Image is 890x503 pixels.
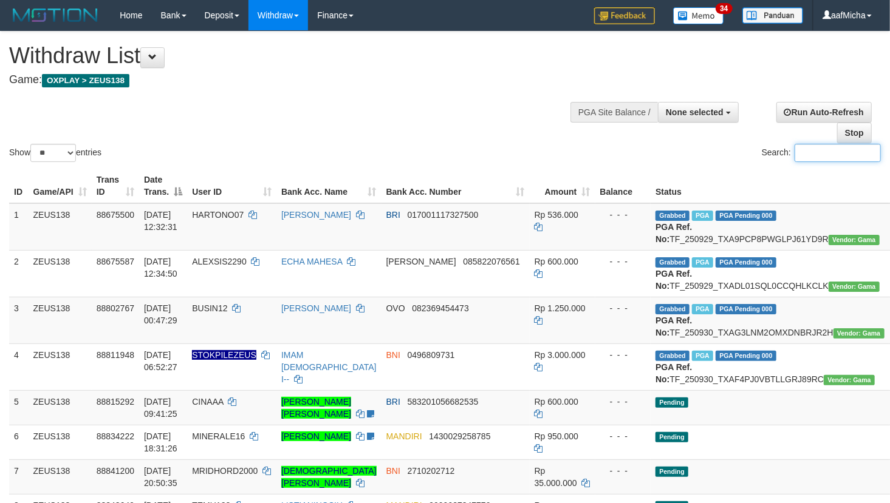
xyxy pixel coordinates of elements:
[408,210,479,220] span: Copy 017001117327500 to clipboard
[570,102,658,123] div: PGA Site Balance /
[9,203,29,251] td: 1
[716,351,776,361] span: PGA Pending
[408,350,455,360] span: Copy 0496809731 to clipboard
[97,397,134,407] span: 88815292
[386,350,400,360] span: BNI
[29,297,92,343] td: ZEUS138
[97,431,134,441] span: 88834222
[535,350,586,360] span: Rp 3.000.000
[9,169,29,203] th: ID
[837,123,872,143] a: Stop
[9,6,101,24] img: MOTION_logo.png
[429,431,490,441] span: Copy 1430029258785 to clipboard
[408,466,455,476] span: Copy 2710202712 to clipboard
[386,257,456,266] span: [PERSON_NAME]
[408,397,479,407] span: Copy 583201056682535 to clipboard
[535,431,578,441] span: Rp 950.000
[651,297,889,343] td: TF_250930_TXAG3LNM2OMXDNBRJR2H
[97,466,134,476] span: 88841200
[144,303,177,325] span: [DATE] 00:47:29
[656,351,690,361] span: Grabbed
[29,425,92,459] td: ZEUS138
[824,375,875,385] span: Vendor URL: https://trx31.1velocity.biz
[97,350,134,360] span: 88811948
[9,74,581,86] h4: Game:
[463,257,519,266] span: Copy 085822076561 to clipboard
[9,297,29,343] td: 3
[656,397,688,408] span: Pending
[656,257,690,268] span: Grabbed
[29,459,92,494] td: ZEUS138
[535,303,586,313] span: Rp 1.250.000
[9,44,581,68] h1: Withdraw List
[530,169,595,203] th: Amount: activate to sort column ascending
[600,349,646,361] div: - - -
[600,255,646,268] div: - - -
[29,250,92,297] td: ZEUS138
[144,466,177,488] span: [DATE] 20:50:35
[29,203,92,251] td: ZEUS138
[144,397,177,419] span: [DATE] 09:41:25
[9,144,101,162] label: Show entries
[192,350,256,360] span: Nama rekening ada tanda titik/strip, harap diedit
[651,343,889,390] td: TF_250930_TXAF4PJ0VBTLLGRJ89RC
[30,144,76,162] select: Showentries
[656,304,690,314] span: Grabbed
[29,390,92,425] td: ZEUS138
[9,425,29,459] td: 6
[656,211,690,221] span: Grabbed
[795,144,881,162] input: Search:
[776,102,872,123] a: Run Auto-Refresh
[829,235,880,245] span: Vendor URL: https://trx31.1velocity.biz
[281,257,342,266] a: ECHA MAHESA
[656,362,692,384] b: PGA Ref. No:
[535,210,578,220] span: Rp 536.000
[386,397,400,407] span: BRI
[692,257,713,268] span: Marked by aafpengsreynich
[192,397,223,407] span: CINAAA
[600,465,646,477] div: - - -
[658,102,739,123] button: None selected
[716,304,776,314] span: PGA Pending
[666,107,724,117] span: None selected
[139,169,187,203] th: Date Trans.: activate to sort column descending
[9,459,29,494] td: 7
[656,222,692,244] b: PGA Ref. No:
[656,467,688,477] span: Pending
[716,3,732,14] span: 34
[834,328,885,339] span: Vendor URL: https://trx31.1velocity.biz
[386,303,405,313] span: OVO
[281,466,377,488] a: [DEMOGRAPHIC_DATA][PERSON_NAME]
[192,257,247,266] span: ALEXSIS2290
[9,343,29,390] td: 4
[97,210,134,220] span: 88675500
[97,257,134,266] span: 88675587
[187,169,276,203] th: User ID: activate to sort column ascending
[281,210,351,220] a: [PERSON_NAME]
[276,169,382,203] th: Bank Acc. Name: activate to sort column ascending
[651,250,889,297] td: TF_250929_TXADL01SQL0CCQHLKCLK
[651,169,889,203] th: Status
[382,169,530,203] th: Bank Acc. Number: activate to sort column ascending
[600,396,646,408] div: - - -
[656,316,692,337] b: PGA Ref. No:
[144,431,177,453] span: [DATE] 18:31:26
[692,351,713,361] span: Marked by aafsreyleap
[651,203,889,251] td: TF_250929_TXA9PCP8PWGLPJ61YD9R
[692,211,713,221] span: Marked by aaftrukkakada
[742,7,803,24] img: panduan.png
[594,7,655,24] img: Feedback.jpg
[535,466,577,488] span: Rp 35.000.000
[692,304,713,314] span: Marked by aafsreyleap
[535,397,578,407] span: Rp 600.000
[192,431,245,441] span: MINERALE16
[600,209,646,221] div: - - -
[192,466,258,476] span: MRIDHORD2000
[716,257,776,268] span: PGA Pending
[42,74,129,87] span: OXPLAY > ZEUS138
[9,390,29,425] td: 5
[829,282,880,292] span: Vendor URL: https://trx31.1velocity.biz
[192,210,244,220] span: HARTONO07
[600,430,646,442] div: - - -
[9,250,29,297] td: 2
